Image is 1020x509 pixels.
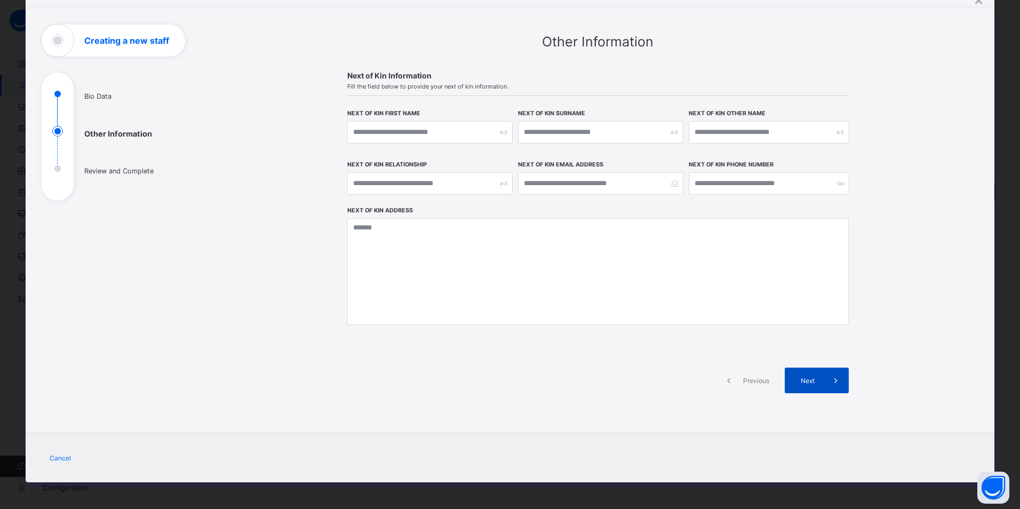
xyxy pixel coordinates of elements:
label: Next of Kin Phone Number [689,161,774,168]
h1: Creating a new staff [84,36,169,45]
label: Next of Kin First Name [347,110,420,117]
label: Next of Kin Surname [518,110,585,117]
span: Fill the field below to provide your next of kin information. [347,83,849,90]
span: Next [793,377,823,385]
span: Previous [742,377,771,385]
label: Next of Kin Relationship [347,161,427,168]
span: Other Information [542,34,654,50]
label: Next of Kin Address [347,207,413,214]
label: Next of Kin Email Address [518,161,603,168]
label: Next of Kin Other Name [689,110,766,117]
span: Next of Kin Information [347,71,849,80]
button: Open asap [977,472,1009,504]
div: Creating a new staff [26,9,994,482]
span: Cancel [50,454,71,462]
